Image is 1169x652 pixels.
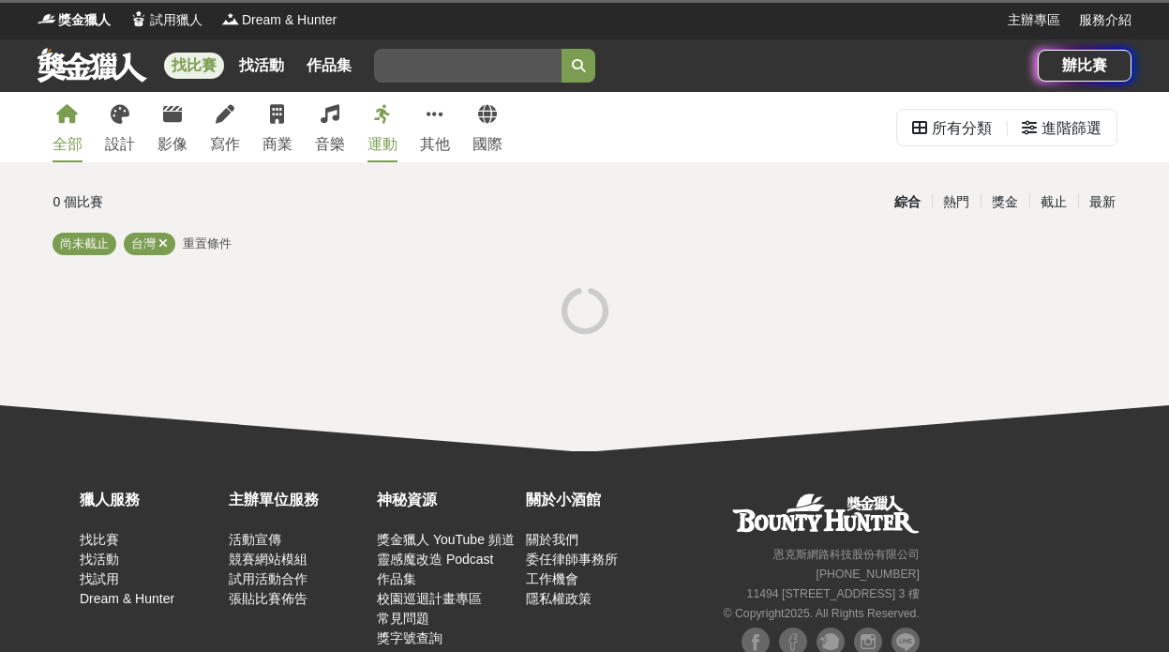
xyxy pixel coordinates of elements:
[1042,110,1102,147] div: 進階篩選
[526,489,666,511] div: 關於小酒館
[526,552,618,567] a: 委任律師事務所
[420,92,450,162] a: 其他
[377,630,442,645] a: 獎字號查詢
[724,607,920,620] small: © Copyright 2025 . All Rights Reserved.
[129,9,148,28] img: Logo
[210,133,240,156] div: 寫作
[229,489,368,511] div: 主辦單位服務
[80,591,174,606] a: Dream & Hunter
[157,133,187,156] div: 影像
[315,133,345,156] div: 音樂
[52,92,82,162] a: 全部
[1038,50,1132,82] a: 辦比賽
[262,92,292,162] a: 商業
[526,591,592,606] a: 隱私權政策
[105,133,135,156] div: 設計
[377,611,429,626] a: 常見問題
[1079,10,1132,30] a: 服務介紹
[80,489,219,511] div: 獵人服務
[526,532,578,547] a: 關於我們
[164,53,224,79] a: 找比賽
[773,548,920,561] small: 恩克斯網路科技股份有限公司
[1029,186,1078,219] div: 截止
[131,236,156,250] span: 台灣
[232,53,292,79] a: 找活動
[229,591,307,606] a: 張貼比賽佈告
[80,552,119,567] a: 找活動
[53,186,407,219] div: 0 個比賽
[1078,186,1127,219] div: 最新
[817,568,920,581] small: [PHONE_NUMBER]
[221,9,240,28] img: Logo
[129,10,202,30] a: Logo試用獵人
[747,587,920,600] small: 11494 [STREET_ADDRESS] 3 樓
[472,133,502,156] div: 國際
[52,133,82,156] div: 全部
[150,10,202,30] span: 試用獵人
[472,92,502,162] a: 國際
[883,186,932,219] div: 綜合
[367,92,397,162] a: 運動
[377,571,416,586] a: 作品集
[157,92,187,162] a: 影像
[377,532,515,547] a: 獎金獵人 YouTube 頻道
[37,10,111,30] a: Logo獎金獵人
[37,9,56,28] img: Logo
[229,571,307,586] a: 試用活動合作
[1008,10,1060,30] a: 主辦專區
[377,552,493,567] a: 靈感魔改造 Podcast
[526,571,578,586] a: 工作機會
[981,186,1029,219] div: 獎金
[932,110,992,147] div: 所有分類
[262,133,292,156] div: 商業
[367,133,397,156] div: 運動
[242,10,337,30] span: Dream & Hunter
[80,571,119,586] a: 找試用
[420,133,450,156] div: 其他
[221,10,337,30] a: LogoDream & Hunter
[80,532,119,547] a: 找比賽
[932,186,981,219] div: 熱門
[299,53,359,79] a: 作品集
[58,10,111,30] span: 獎金獵人
[377,489,517,511] div: 神秘資源
[60,236,109,250] span: 尚未截止
[229,552,307,567] a: 競賽網站模組
[315,92,345,162] a: 音樂
[377,591,482,606] a: 校園巡迴計畫專區
[105,92,135,162] a: 設計
[210,92,240,162] a: 寫作
[183,236,232,250] span: 重置條件
[229,532,281,547] a: 活動宣傳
